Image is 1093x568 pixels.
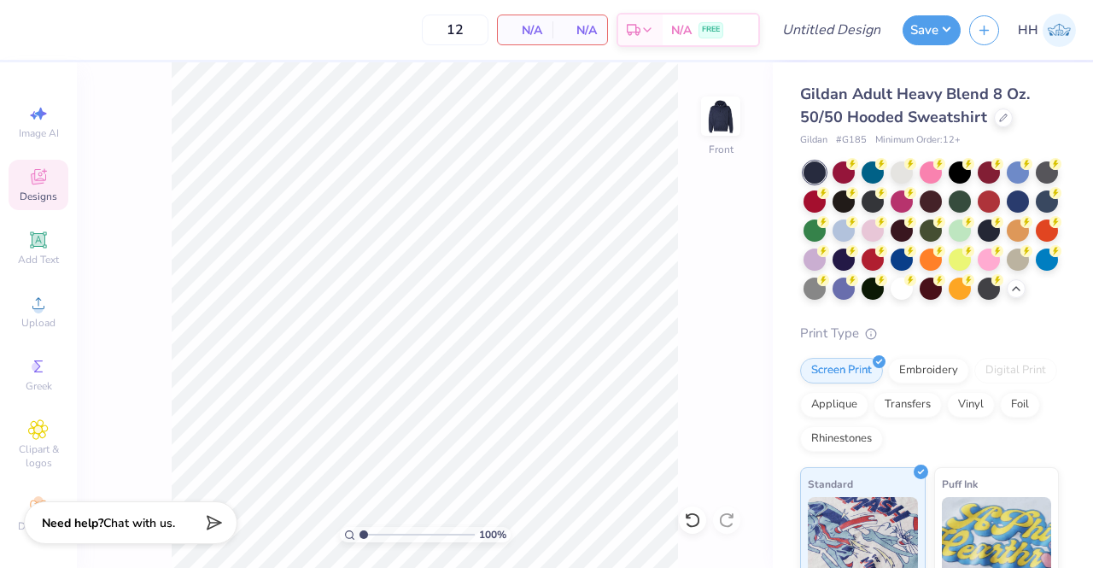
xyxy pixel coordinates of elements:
span: # G185 [836,133,867,148]
div: Applique [800,392,868,418]
div: Embroidery [888,358,969,384]
div: Digital Print [974,358,1057,384]
div: Print Type [800,324,1059,343]
span: Upload [21,316,56,330]
span: Image AI [19,126,59,140]
span: Add Text [18,253,59,266]
input: Untitled Design [769,13,894,47]
span: Gildan [800,133,827,148]
span: Standard [808,475,853,493]
div: Foil [1000,392,1040,418]
span: Puff Ink [942,475,978,493]
span: N/A [671,21,692,39]
img: Harmon Howse [1043,14,1076,47]
img: Front [704,99,738,133]
div: Front [709,142,734,157]
span: Chat with us. [103,515,175,531]
span: Designs [20,190,57,203]
div: Transfers [874,392,942,418]
div: Rhinestones [800,426,883,452]
span: Minimum Order: 12 + [875,133,961,148]
span: FREE [702,24,720,36]
input: – – [422,15,488,45]
div: Vinyl [947,392,995,418]
span: Gildan Adult Heavy Blend 8 Oz. 50/50 Hooded Sweatshirt [800,84,1030,127]
div: Screen Print [800,358,883,384]
span: N/A [508,21,542,39]
span: N/A [563,21,597,39]
strong: Need help? [42,515,103,531]
span: Clipart & logos [9,442,68,470]
span: Decorate [18,519,59,533]
button: Save [903,15,961,45]
a: HH [1018,14,1076,47]
span: 100 % [479,527,506,542]
span: HH [1018,20,1038,40]
span: Greek [26,379,52,393]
